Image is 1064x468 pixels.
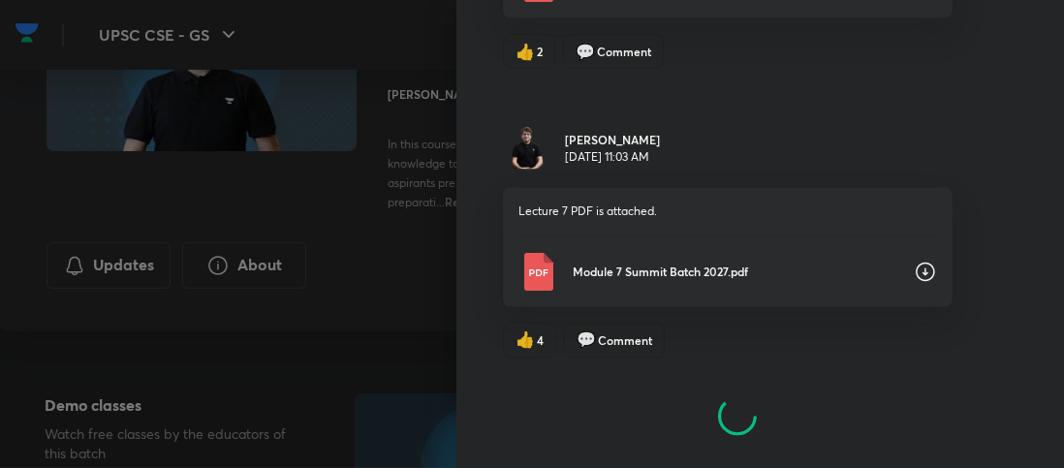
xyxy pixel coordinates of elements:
[576,43,595,60] span: comment
[516,43,535,60] span: like
[537,332,544,350] span: 4
[573,264,898,281] p: Module 7 Summit Batch 2027.pdf
[597,43,651,60] span: Comment
[537,43,543,60] span: 2
[577,331,596,349] span: comment
[516,331,535,349] span: like
[565,148,660,166] p: [DATE] 11:03 AM
[518,203,937,221] p: Lecture 7 PDF is attached.
[565,131,660,148] h6: [PERSON_NAME]
[598,332,652,350] span: Comment
[503,123,549,170] img: Avatar
[518,253,557,292] img: Pdf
